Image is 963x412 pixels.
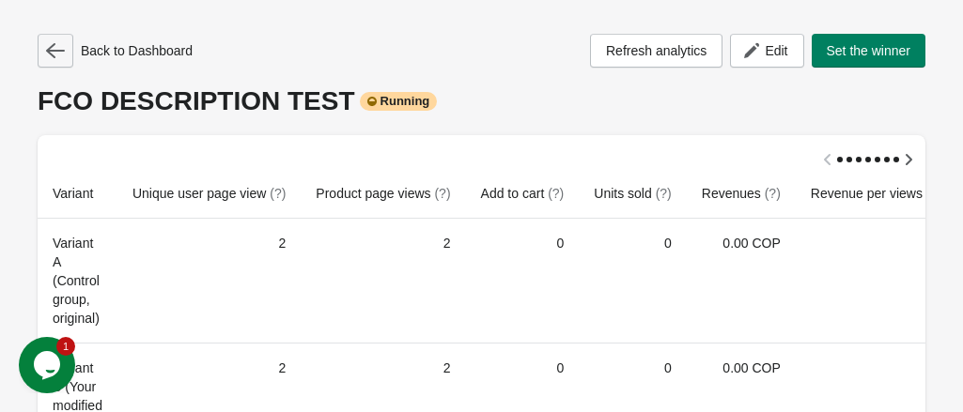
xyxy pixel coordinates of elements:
span: Unique user page view [132,186,286,201]
span: (?) [656,186,672,201]
span: Revenues [702,186,781,201]
div: Variant A (Control group, original) [53,234,102,328]
td: 0 [466,219,580,343]
span: (?) [765,186,781,201]
button: Edit [730,34,803,68]
span: Edit [765,43,787,58]
iframe: chat widget [19,337,79,393]
button: Set the winner [812,34,926,68]
td: 0 [796,219,957,343]
td: 0.00 COP [687,219,796,343]
span: (?) [434,186,450,201]
span: Set the winner [827,43,911,58]
th: Variant [38,169,117,219]
td: 0 [579,219,686,343]
div: Running [360,92,438,111]
td: 2 [117,219,301,343]
div: FCO DESCRIPTION TEST [38,86,925,116]
span: Units sold [594,186,671,201]
span: Product page views [316,186,450,201]
span: Revenue per views [811,186,942,201]
span: Refresh analytics [606,43,707,58]
span: (?) [548,186,564,201]
div: Back to Dashboard [38,34,193,68]
span: (?) [270,186,286,201]
span: Add to cart [481,186,565,201]
button: Refresh analytics [590,34,722,68]
td: 2 [301,219,465,343]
